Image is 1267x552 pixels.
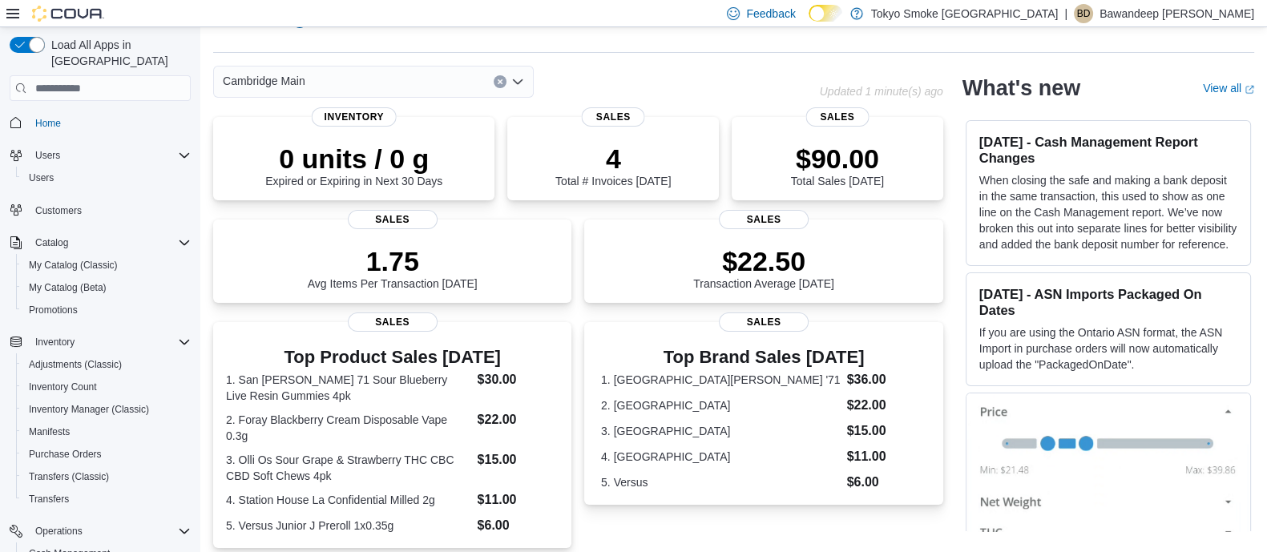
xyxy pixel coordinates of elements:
[29,304,78,316] span: Promotions
[348,210,438,229] span: Sales
[226,372,471,404] dt: 1. San [PERSON_NAME] 71 Sour Blueberry Live Resin Gummies 4pk
[311,107,397,127] span: Inventory
[3,331,197,353] button: Inventory
[29,259,118,272] span: My Catalog (Classic)
[29,381,97,393] span: Inventory Count
[555,143,671,187] div: Total # Invoices [DATE]
[809,5,842,22] input: Dark Mode
[35,149,60,162] span: Users
[16,353,197,376] button: Adjustments (Classic)
[29,448,102,461] span: Purchase Orders
[16,276,197,299] button: My Catalog (Beta)
[265,143,442,175] p: 0 units / 0 g
[16,254,197,276] button: My Catalog (Classic)
[979,172,1237,252] p: When closing the safe and making a bank deposit in the same transaction, this used to show as one...
[29,425,70,438] span: Manifests
[29,522,191,541] span: Operations
[22,422,191,441] span: Manifests
[22,490,191,509] span: Transfers
[29,332,81,352] button: Inventory
[871,4,1059,23] p: Tokyo Smoke [GEOGRAPHIC_DATA]
[3,144,197,167] button: Users
[29,470,109,483] span: Transfers (Classic)
[791,143,884,175] p: $90.00
[226,492,471,508] dt: 4. Station House La Confidential Milled 2g
[308,245,478,290] div: Avg Items Per Transaction [DATE]
[226,452,471,484] dt: 3. Olli Os Sour Grape & Strawberry THC CBC CBD Soft Chews 4pk
[348,312,438,332] span: Sales
[29,281,107,294] span: My Catalog (Beta)
[308,245,478,277] p: 1.75
[29,493,69,506] span: Transfers
[3,520,197,542] button: Operations
[22,355,191,374] span: Adjustments (Classic)
[226,348,559,367] h3: Top Product Sales [DATE]
[478,516,559,535] dd: $6.00
[601,348,926,367] h3: Top Brand Sales [DATE]
[22,467,191,486] span: Transfers (Classic)
[22,168,191,187] span: Users
[29,114,67,133] a: Home
[805,107,869,127] span: Sales
[22,355,128,374] a: Adjustments (Classic)
[22,490,75,509] a: Transfers
[478,490,559,510] dd: $11.00
[847,421,927,441] dd: $15.00
[29,403,149,416] span: Inventory Manager (Classic)
[478,410,559,429] dd: $22.00
[478,370,559,389] dd: $30.00
[16,398,197,421] button: Inventory Manager (Classic)
[601,423,841,439] dt: 3. [GEOGRAPHIC_DATA]
[22,377,191,397] span: Inventory Count
[3,199,197,222] button: Customers
[29,171,54,184] span: Users
[35,117,61,130] span: Home
[693,245,834,277] p: $22.50
[22,422,76,441] a: Manifests
[22,377,103,397] a: Inventory Count
[265,143,442,187] div: Expired or Expiring in Next 30 Days
[226,412,471,444] dt: 2. Foray Blackberry Cream Disposable Vape 0.3g
[478,450,559,469] dd: $15.00
[45,37,191,69] span: Load All Apps in [GEOGRAPHIC_DATA]
[3,232,197,254] button: Catalog
[719,210,809,229] span: Sales
[35,336,75,349] span: Inventory
[22,300,84,320] a: Promotions
[16,465,197,488] button: Transfers (Classic)
[29,146,191,165] span: Users
[22,445,108,464] a: Purchase Orders
[3,111,197,134] button: Home
[22,300,191,320] span: Promotions
[29,112,191,132] span: Home
[16,421,197,443] button: Manifests
[511,75,524,88] button: Open list of options
[223,71,305,91] span: Cambridge Main
[820,85,943,98] p: Updated 1 minute(s) ago
[35,236,68,249] span: Catalog
[601,372,841,388] dt: 1. [GEOGRAPHIC_DATA][PERSON_NAME] '71
[29,200,191,220] span: Customers
[22,467,115,486] a: Transfers (Classic)
[1077,4,1091,23] span: BD
[22,256,124,275] a: My Catalog (Classic)
[979,324,1237,373] p: If you are using the Ontario ASN format, the ASN Import in purchase orders will now automatically...
[22,256,191,275] span: My Catalog (Classic)
[693,245,834,290] div: Transaction Average [DATE]
[16,376,197,398] button: Inventory Count
[22,278,113,297] a: My Catalog (Beta)
[32,6,104,22] img: Cova
[601,449,841,465] dt: 4. [GEOGRAPHIC_DATA]
[16,167,197,189] button: Users
[29,233,191,252] span: Catalog
[791,143,884,187] div: Total Sales [DATE]
[601,474,841,490] dt: 5. Versus
[16,488,197,510] button: Transfers
[847,396,927,415] dd: $22.00
[22,400,191,419] span: Inventory Manager (Classic)
[16,443,197,465] button: Purchase Orders
[22,278,191,297] span: My Catalog (Beta)
[555,143,671,175] p: 4
[226,518,471,534] dt: 5. Versus Junior J Preroll 1x0.35g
